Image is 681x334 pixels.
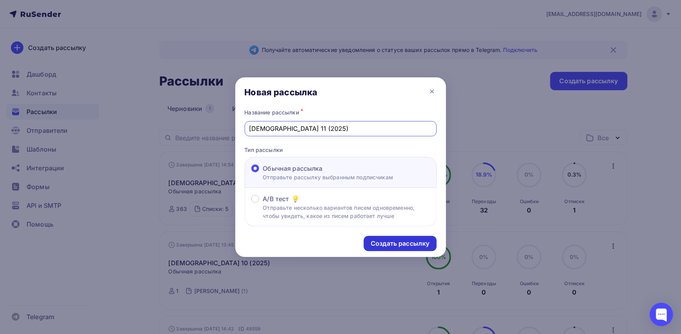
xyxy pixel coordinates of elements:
[249,124,432,133] input: Придумайте название рассылки
[263,204,430,220] p: Отправьте несколько вариантов писем одновременно, чтобы увидеть, какое из писем работает лучше
[263,164,323,173] span: Обычная рассылка
[245,107,437,118] div: Название рассылки
[371,239,429,248] div: Создать рассылку
[245,87,318,98] div: Новая рассылка
[263,173,393,181] p: Отправьте рассылку выбранным подписчикам
[263,194,289,204] span: A/B тест
[245,146,437,154] p: Тип рассылки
